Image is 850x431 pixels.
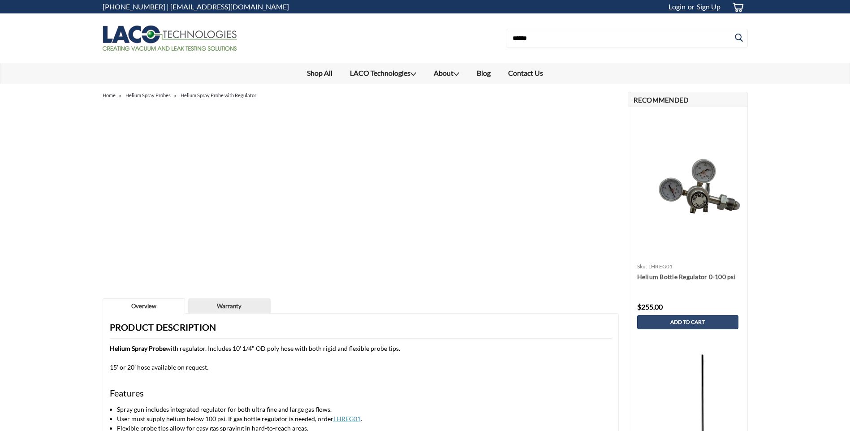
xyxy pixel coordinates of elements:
[117,414,612,423] li: User must supply helium below 100 psi. If gas bottle regulator is needed, order .
[725,0,748,13] a: cart-preview-dropdown
[637,302,663,311] span: $255.00
[110,386,612,400] h4: Features
[425,63,468,84] a: About
[637,263,647,270] span: sku:
[103,298,185,314] a: Overview
[103,92,116,98] a: Home
[500,63,552,83] a: Contact Us
[637,272,738,290] a: Helium Bottle Regulator 0-100 psi
[181,92,256,98] a: Helium Spray Probe with Regulator
[633,149,774,229] img: 0-100 PSI Helium Tank Regulator
[637,263,673,270] a: sku: LHREG01
[103,26,237,51] img: LACO Technologies
[110,362,612,372] p: 15' or 20' hose available on request.
[341,63,425,84] a: LACO Technologies
[628,92,748,107] h2: Recommended
[110,320,612,339] h3: Product Description
[637,315,738,329] a: Add to Cart
[468,63,500,83] a: Blog
[110,345,166,352] strong: Helium Spray Probe
[670,319,705,325] span: Add to Cart
[117,405,612,414] li: Spray gun includes integrated regulator for both ultra fine and large gas flows.
[333,415,361,422] a: LHREG01
[125,92,171,98] a: Helium Spray Probes
[298,63,341,83] a: Shop All
[648,263,673,270] span: LHREG01
[110,344,612,353] p: with regulator. Includes 10' 1/4" OD poly hose with both rigid and flexible probe tips.
[686,2,695,11] span: or
[189,299,270,314] a: Warranty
